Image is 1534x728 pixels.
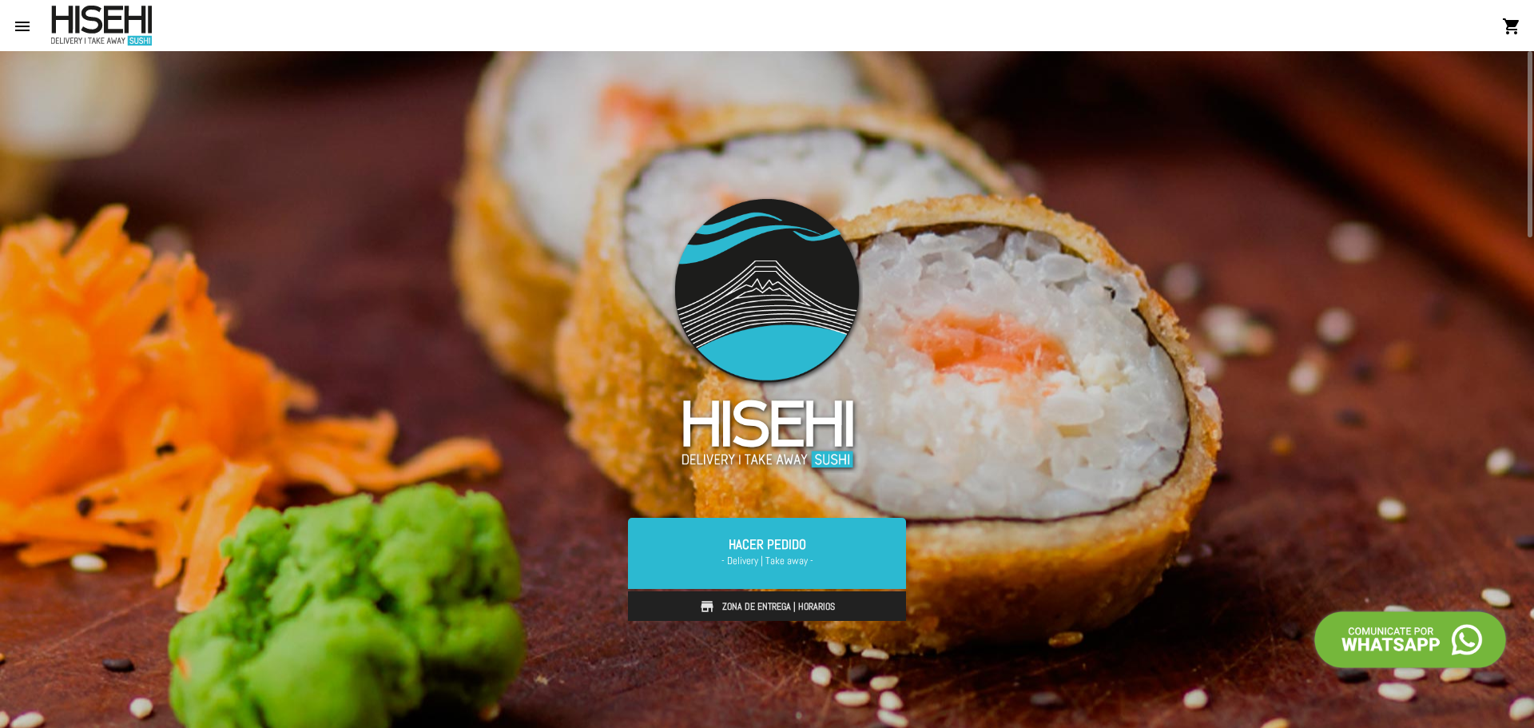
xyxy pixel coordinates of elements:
a: Hacer Pedido [628,518,906,588]
mat-icon: menu [13,17,32,36]
img: logo-slider3.png [658,181,876,487]
img: store.svg [699,599,715,615]
span: - Delivery | Take away - [647,553,887,569]
mat-icon: shopping_cart [1502,17,1521,36]
img: call-whatsapp.png [1310,607,1510,672]
a: Zona de Entrega | Horarios [628,591,906,622]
